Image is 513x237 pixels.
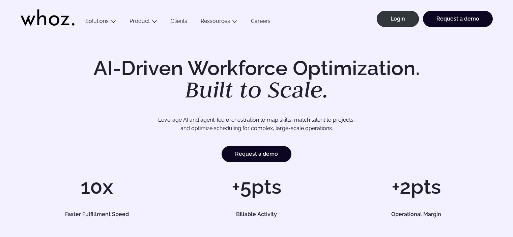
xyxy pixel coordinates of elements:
a: Clients [164,18,194,27]
em: Built to Scale. [185,75,329,104]
h1: +2pts [340,177,492,197]
p: Leverage AI and agent-led orchestration to map skills, match talent to projects, and optimize sch... [44,116,469,133]
button: Ressources [194,18,244,27]
h1: 10x [21,177,173,197]
a: Ressources [201,18,230,24]
h1: AI-Driven Workforce Optimization. [84,58,429,101]
h5: Faster Fulfillment Speed [28,212,166,217]
h1: +5pts [180,177,333,197]
button: Solutions [79,18,123,27]
h5: Billable Activity [188,212,325,217]
a: Request a demo [423,11,493,27]
a: Careers [244,18,277,27]
a: Product [130,18,150,24]
button: Product [123,18,164,27]
a: Login [377,11,419,27]
a: Request a demo [222,146,291,162]
h5: Operational Margin [347,212,485,217]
